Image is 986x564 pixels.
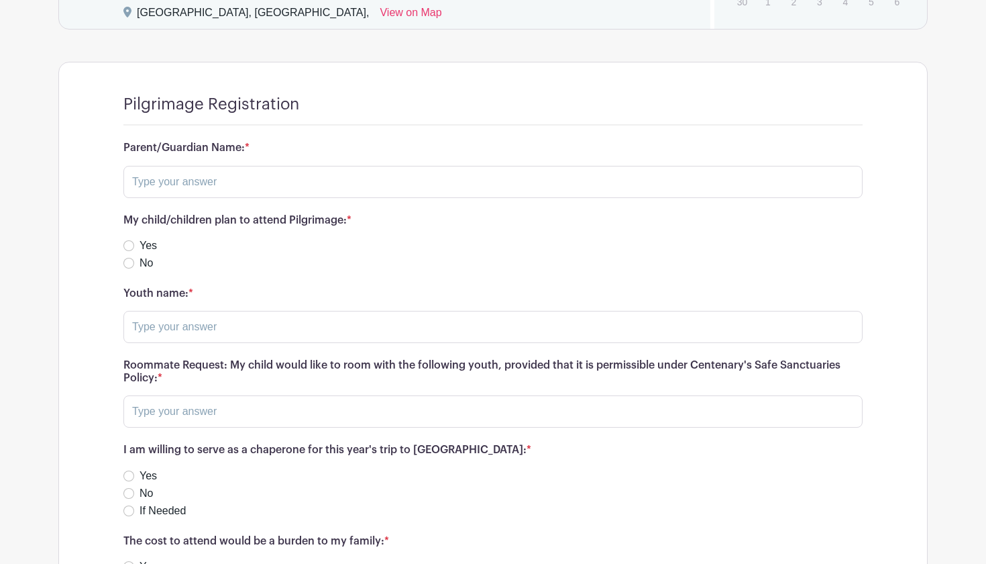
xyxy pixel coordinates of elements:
input: Type your answer [123,311,863,343]
h6: Youth name: [123,287,863,300]
input: Type your answer [123,395,863,428]
h6: The cost to attend would be a burden to my family: [123,535,863,548]
label: No [140,485,153,502]
input: Type your answer [123,166,863,198]
h6: I am willing to serve as a chaperone for this year's trip to [GEOGRAPHIC_DATA]: [123,444,863,457]
a: View on Map [380,5,441,26]
h4: Pilgrimage Registration [123,95,299,114]
label: If Needed [140,503,186,519]
label: No [140,255,153,271]
label: Yes [140,468,157,484]
h6: Roommate Request: My child would like to room with the following youth, provided that it is permi... [123,359,863,385]
h6: Parent/Guardian Name: [123,142,863,154]
h6: My child/children plan to attend Pilgrimage: [123,214,863,227]
div: [GEOGRAPHIC_DATA], [GEOGRAPHIC_DATA], [137,5,369,26]
label: Yes [140,238,157,254]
